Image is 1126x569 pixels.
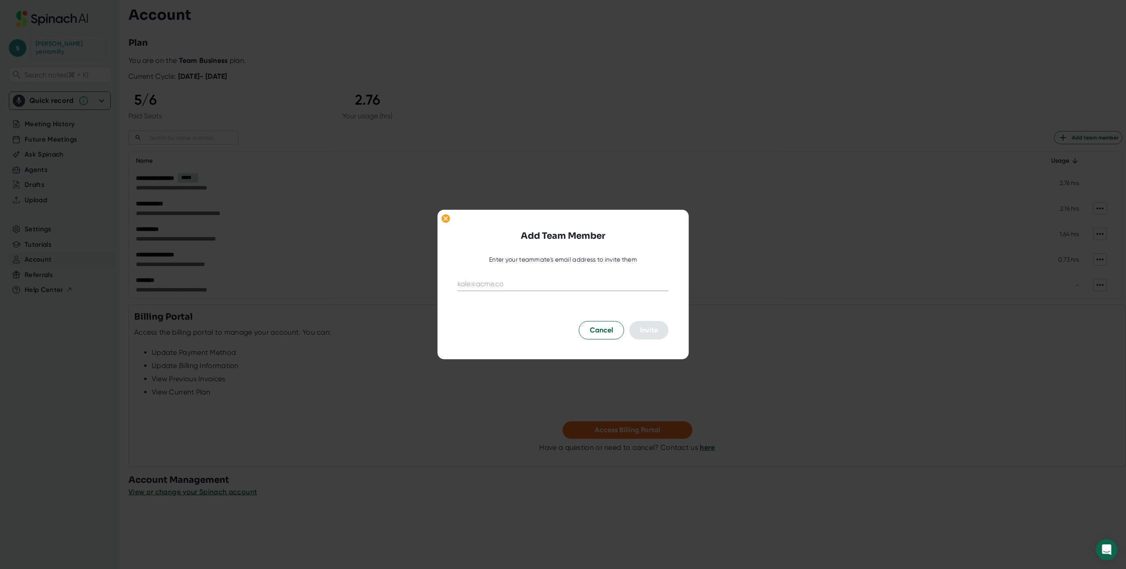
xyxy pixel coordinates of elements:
[590,325,613,336] span: Cancel
[521,230,605,243] h3: Add Team Member
[579,321,624,339] button: Cancel
[489,256,637,264] div: Enter your teammate's email address to invite them
[640,326,658,334] span: Invite
[457,277,669,291] input: kale@acme.co
[1096,539,1117,560] div: Open Intercom Messenger
[629,321,669,339] button: Invite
